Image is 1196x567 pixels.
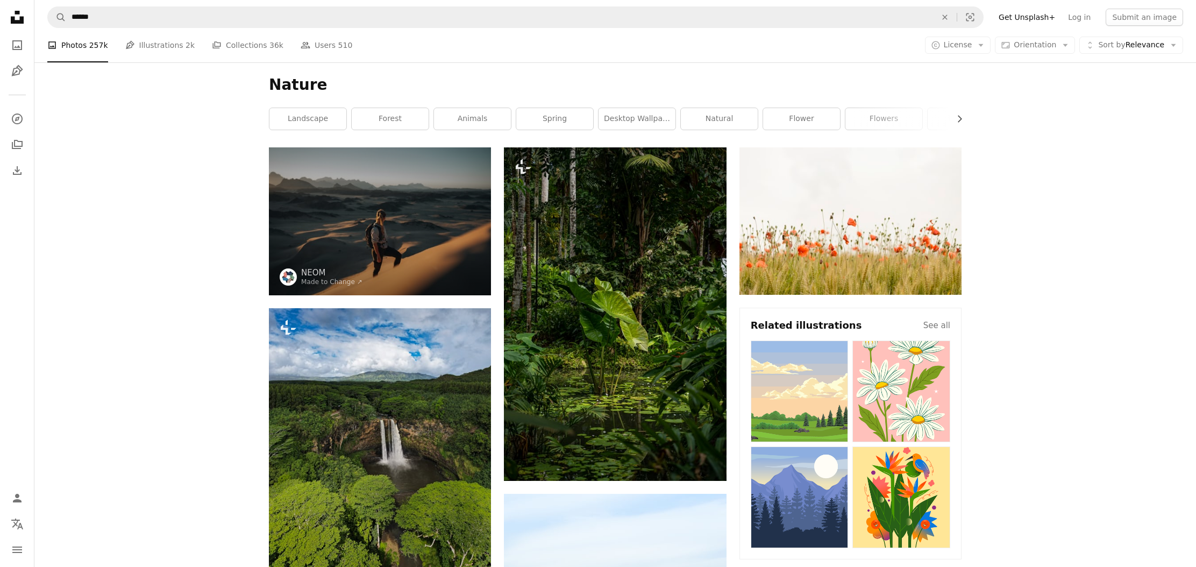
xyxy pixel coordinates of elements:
a: flower [763,108,840,130]
a: Photos [6,34,28,56]
h1: Nature [269,75,962,95]
span: Sort by [1098,40,1125,49]
a: NEOM [301,267,362,278]
a: a woman standing on top of a sand dune [269,216,491,226]
span: Orientation [1014,40,1056,49]
a: orange flowers [739,216,962,225]
button: Menu [6,539,28,561]
a: Get Unsplash+ [992,9,1062,26]
span: 2k [186,39,195,51]
a: Log in / Sign up [6,487,28,509]
span: 36k [269,39,283,51]
span: 510 [338,39,353,51]
a: See all [923,319,950,332]
button: Visual search [957,7,983,27]
a: Illustrations 2k [125,28,195,62]
img: Go to NEOM's profile [280,268,297,286]
button: Search Unsplash [48,7,66,27]
img: a woman standing on top of a sand dune [269,147,491,295]
a: Made to Change ↗ [301,278,362,286]
span: License [944,40,972,49]
a: Collections 36k [212,28,283,62]
a: animals [434,108,511,130]
a: Explore [6,108,28,130]
img: a lush green forest filled with lots of trees [504,147,726,481]
button: Orientation [995,37,1075,54]
img: premium_vector-1716874671235-95932d850cce [852,341,950,442]
a: natural [681,108,758,130]
img: premium_vector-1697729782149-e53d522cb596 [751,446,849,548]
a: desktop wallpaper [599,108,675,130]
a: Download History [6,160,28,181]
img: orange flowers [739,147,962,295]
a: Users 510 [301,28,352,62]
h4: Related illustrations [751,319,862,332]
button: Language [6,513,28,535]
form: Find visuals sitewide [47,6,984,28]
button: Submit an image [1106,9,1183,26]
img: premium_vector-1715786847762-e4f0299602bf [852,446,950,548]
button: Sort byRelevance [1079,37,1183,54]
a: Log in [1062,9,1097,26]
a: Collections [6,134,28,155]
img: premium_vector-1697729804286-7dd6c1a04597 [751,341,849,442]
a: flowers [845,108,922,130]
span: Relevance [1098,40,1164,51]
a: mountain [928,108,1005,130]
button: License [925,37,991,54]
a: a lush green forest filled with lots of trees [504,309,726,318]
a: landscape [269,108,346,130]
a: Illustrations [6,60,28,82]
a: forest [352,108,429,130]
button: Clear [933,7,957,27]
a: spring [516,108,593,130]
a: a waterfall in the middle of a lush green forest [269,460,491,470]
button: scroll list to the right [950,108,962,130]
